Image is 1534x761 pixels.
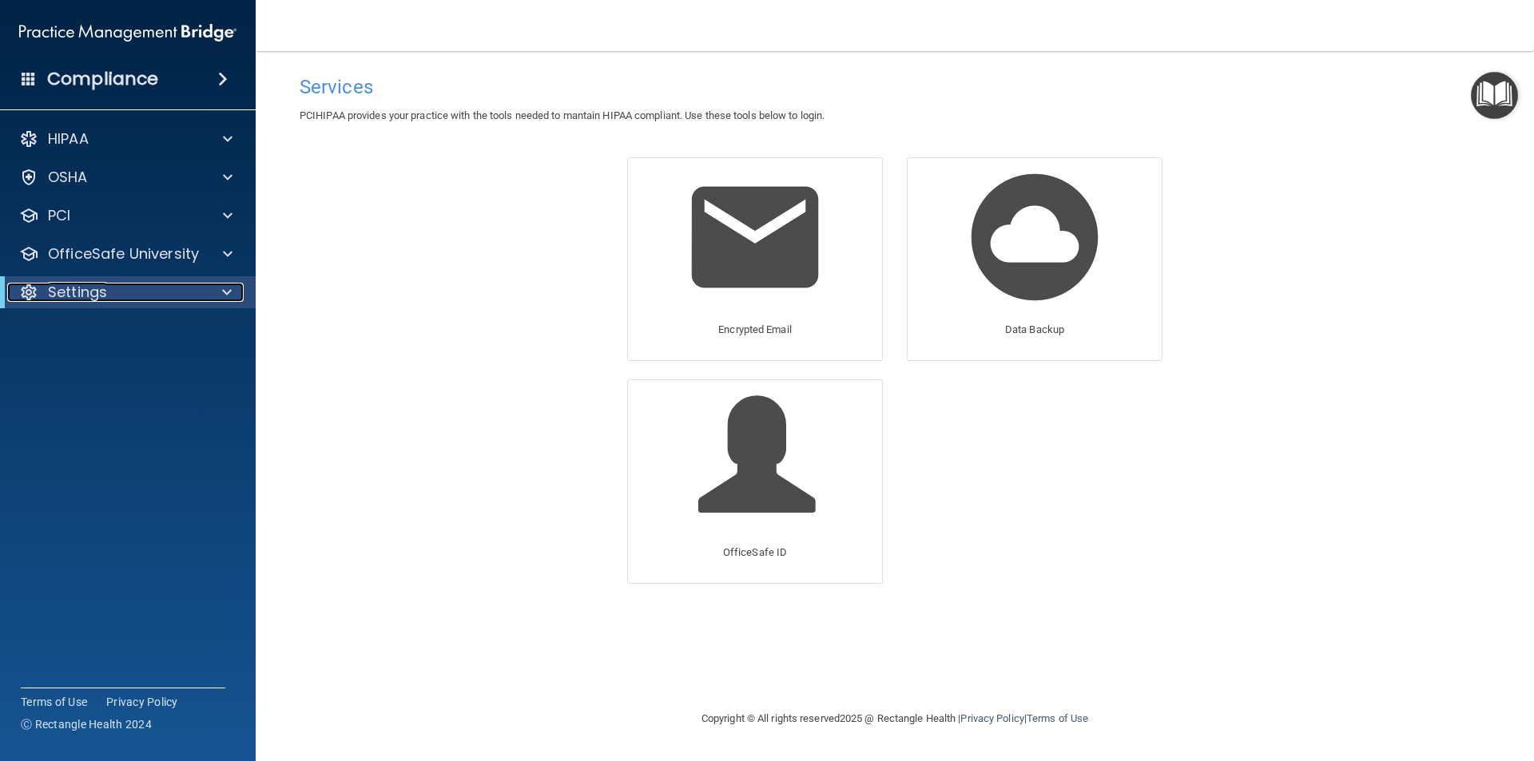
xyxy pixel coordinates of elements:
a: OfficeSafe University [19,244,232,264]
img: Data Backup [959,161,1111,313]
a: Encrypted Email Encrypted Email [627,157,883,361]
a: HIPAA [19,129,232,149]
button: Open Resource Center [1471,72,1518,119]
a: PCI [19,206,232,225]
p: HIPAA [48,129,89,149]
a: OSHA [19,168,232,187]
a: Terms of Use [1027,712,1088,724]
a: Terms of Use [21,694,87,710]
div: Copyright © All rights reserved 2025 @ Rectangle Health | | [603,693,1186,744]
p: OfficeSafe University [48,244,199,264]
p: OSHA [48,168,88,187]
h4: Compliance [47,68,158,90]
h4: Services [300,77,1490,97]
a: Data Backup Data Backup [907,157,1162,361]
img: PMB logo [19,17,236,49]
p: PCI [48,206,70,225]
span: PCIHIPAA provides your practice with the tools needed to mantain HIPAA compliant. Use these tools... [300,109,825,121]
a: Privacy Policy [106,694,178,710]
p: OfficeSafe ID [723,543,787,562]
p: Data Backup [1005,320,1064,339]
a: OfficeSafe ID [627,379,883,583]
p: Encrypted Email [718,320,792,339]
img: Encrypted Email [679,161,831,313]
a: Privacy Policy [960,712,1023,724]
a: Settings [19,283,232,302]
iframe: Drift Widget Chat Controller [1258,648,1515,711]
span: Ⓒ Rectangle Health 2024 [21,716,152,732]
p: Settings [48,283,107,302]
